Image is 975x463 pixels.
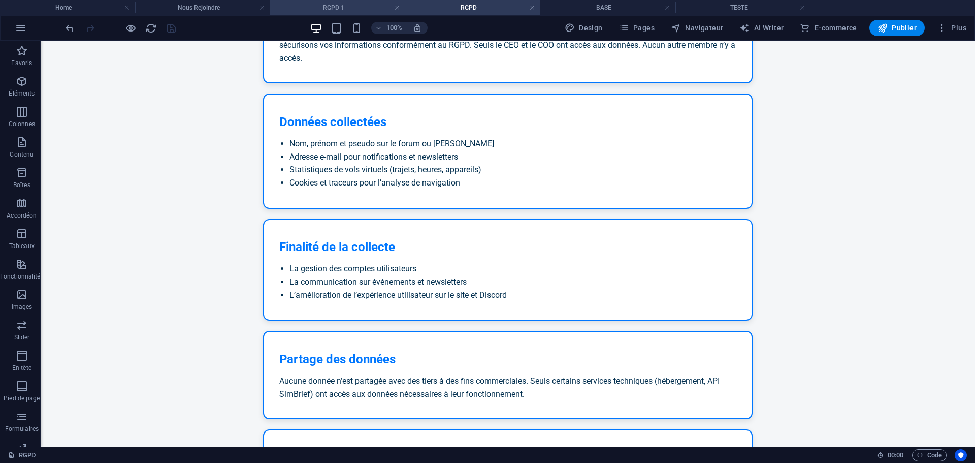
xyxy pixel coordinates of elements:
i: Actualiser la page [145,22,157,34]
p: Colonnes [9,120,35,128]
span: Publier [877,23,917,33]
p: Accordéon [7,211,37,220]
i: Lors du redimensionnement, ajuster automatiquement le niveau de zoom en fonction de l'appareil sé... [413,23,422,33]
p: Tableaux [9,242,35,250]
span: Code [917,449,942,461]
span: Navigateur [671,23,723,33]
button: Usercentrics [955,449,967,461]
h4: TESTE [675,2,810,13]
div: Design (Ctrl+Alt+Y) [561,20,607,36]
p: Favoris [11,59,32,67]
span: 00 00 [888,449,903,461]
h4: BASE [540,2,675,13]
p: Éléments [9,89,35,98]
button: Cliquez ici pour quitter le mode Aperçu et poursuivre l'édition. [124,22,137,34]
p: Pied de page [4,394,40,403]
span: AI Writer [739,23,784,33]
span: : [895,451,896,459]
button: undo [63,22,76,34]
p: Images [12,303,32,311]
button: Pages [615,20,659,36]
h6: 100% [386,22,403,34]
button: 100% [371,22,407,34]
button: Code [912,449,947,461]
button: Navigateur [667,20,727,36]
span: Pages [619,23,655,33]
span: Design [565,23,603,33]
button: E-commerce [796,20,861,36]
p: Contenu [10,150,34,159]
button: AI Writer [735,20,788,36]
h6: Durée de la session [877,449,904,461]
p: En-tête [12,364,31,372]
p: Slider [14,333,30,342]
button: Publier [869,20,925,36]
button: Design [561,20,607,36]
p: Formulaires [5,425,39,433]
span: Plus [937,23,966,33]
p: Boîtes [13,181,30,189]
span: E-commerce [800,23,857,33]
h4: RGPD [405,2,540,13]
a: Cliquez pour annuler la sélection. Double-cliquez pour ouvrir Pages. [8,449,36,461]
i: Annuler : Modifier HTML (Ctrl+Z) [64,22,76,34]
h4: Nous Rejoindre [135,2,270,13]
button: reload [145,22,157,34]
button: Plus [933,20,970,36]
h4: RGPD 1 [270,2,405,13]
